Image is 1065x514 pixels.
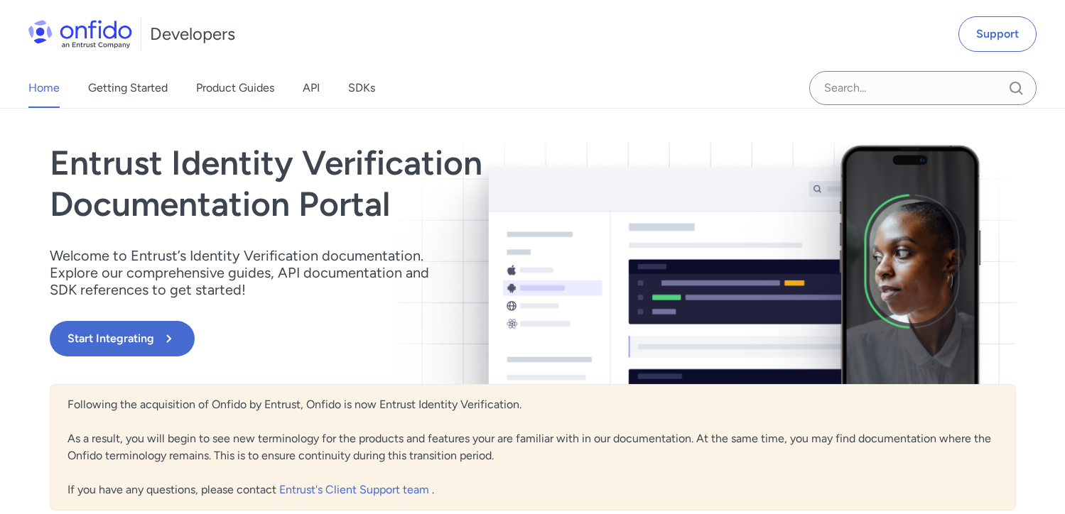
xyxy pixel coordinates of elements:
[88,68,168,108] a: Getting Started
[196,68,274,108] a: Product Guides
[348,68,375,108] a: SDKs
[28,68,60,108] a: Home
[279,483,432,496] a: Entrust's Client Support team
[809,71,1037,105] input: Onfido search input field
[958,16,1037,52] a: Support
[50,321,195,356] button: Start Integrating
[303,68,320,108] a: API
[150,23,235,45] h1: Developers
[50,321,726,356] a: Start Integrating
[50,247,448,298] p: Welcome to Entrust’s Identity Verification documentation. Explore our comprehensive guides, API d...
[50,384,1016,510] div: Following the acquisition of Onfido by Entrust, Onfido is now Entrust Identity Verification. As a...
[50,143,726,224] h1: Entrust Identity Verification Documentation Portal
[28,20,132,48] img: Onfido Logo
